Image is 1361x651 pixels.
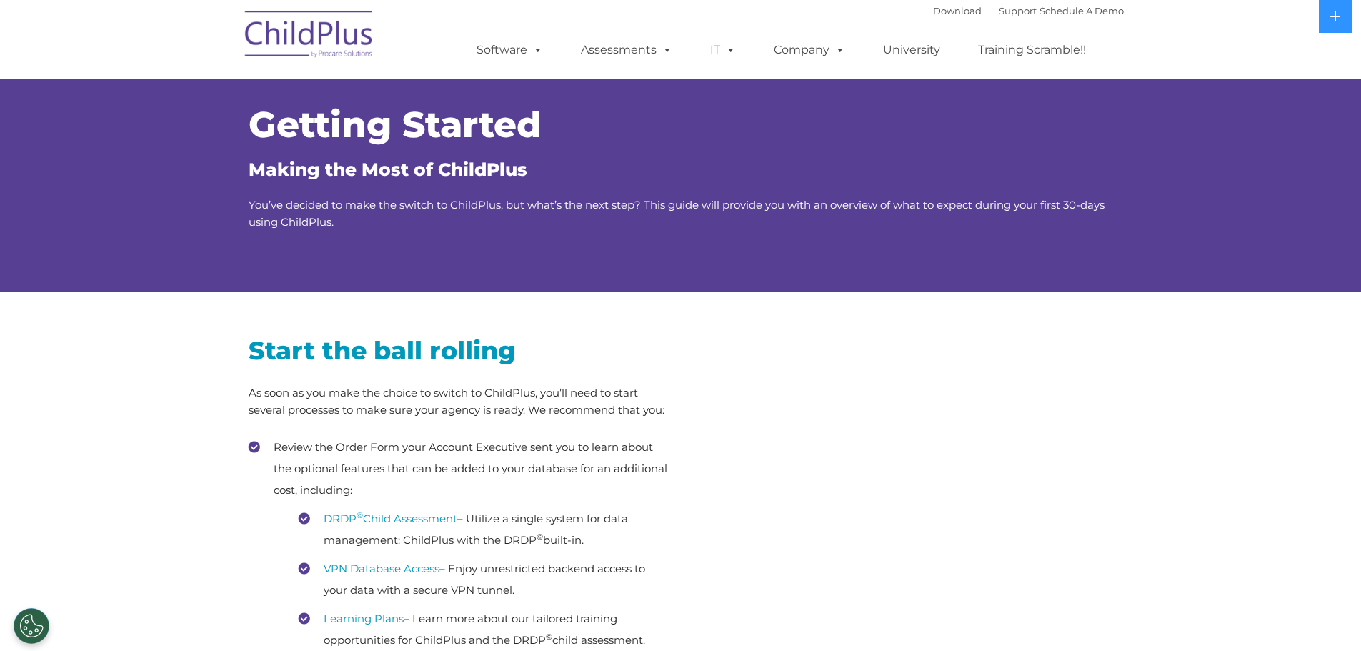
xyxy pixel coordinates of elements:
a: Download [933,5,982,16]
a: Training Scramble!! [964,36,1100,64]
a: DRDP©Child Assessment [324,512,457,525]
span: You’ve decided to make the switch to ChildPlus, but what’s the next step? This guide will provide... [249,198,1105,229]
a: Schedule A Demo [1040,5,1124,16]
a: Learning Plans [324,612,404,625]
sup: © [537,532,543,542]
a: Support [999,5,1037,16]
a: VPN Database Access [324,562,439,575]
a: IT [696,36,750,64]
sup: © [357,510,363,520]
a: University [869,36,954,64]
li: – Enjoy unrestricted backend access to your data with a secure VPN tunnel. [299,558,670,601]
a: Company [759,36,859,64]
li: – Utilize a single system for data management: ChildPlus with the DRDP built-in. [299,508,670,551]
a: Assessments [567,36,687,64]
sup: © [546,632,552,642]
span: Making the Most of ChildPlus [249,159,527,180]
h2: Start the ball rolling [249,334,670,367]
img: ChildPlus by Procare Solutions [238,1,381,72]
font: | [933,5,1124,16]
span: Getting Started [249,103,542,146]
a: Software [462,36,557,64]
p: As soon as you make the choice to switch to ChildPlus, you’ll need to start several processes to ... [249,384,670,419]
button: Cookies Settings [14,608,49,644]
